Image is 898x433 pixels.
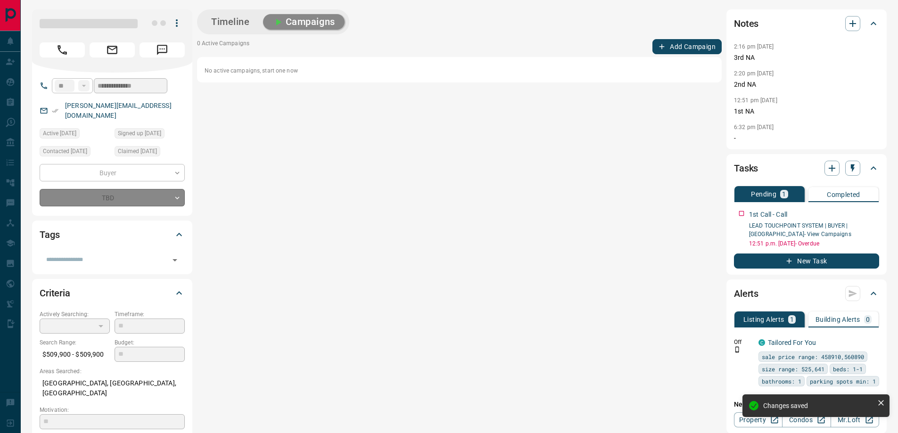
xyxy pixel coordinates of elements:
span: parking spots min: 1 [810,376,876,386]
button: New Task [734,253,879,269]
div: Thu Aug 14 2025 [40,128,110,141]
p: Building Alerts [816,316,860,323]
div: Changes saved [763,402,873,409]
button: Campaigns [263,14,345,30]
span: Email [90,42,135,57]
p: 2:16 pm [DATE] [734,43,774,50]
p: Budget: [115,338,185,347]
span: bathrooms: 1 [762,376,801,386]
p: - [734,133,879,143]
p: New Alert: [734,400,879,409]
p: Pending [751,191,776,197]
p: Areas Searched: [40,367,185,376]
p: 2nd NA [734,80,879,90]
div: Notes [734,12,879,35]
span: Signed up [DATE] [118,129,161,138]
p: Timeframe: [115,310,185,319]
div: Alerts [734,282,879,305]
span: Claimed [DATE] [118,147,157,156]
span: Message [140,42,185,57]
span: Contacted [DATE] [43,147,87,156]
h2: Tasks [734,161,758,176]
p: Completed [827,191,860,198]
h2: Alerts [734,286,758,301]
a: [PERSON_NAME][EMAIL_ADDRESS][DOMAIN_NAME] [65,102,172,119]
span: Active [DATE] [43,129,76,138]
p: 3rd NA [734,53,879,63]
button: Timeline [202,14,259,30]
span: size range: 525,641 [762,364,824,374]
div: Criteria [40,282,185,304]
div: Tags [40,223,185,246]
p: 1st Call - Call [749,210,787,220]
div: Thu Aug 14 2025 [115,146,185,159]
div: Sat Aug 09 2025 [115,128,185,141]
p: 0 [866,316,870,323]
a: Tailored For You [768,339,816,346]
p: 1 [790,316,794,323]
p: 6:32 pm [DATE] [734,124,774,131]
p: Motivation: [40,406,185,414]
h2: Tags [40,227,59,242]
p: 1 [782,191,786,197]
div: condos.ca [758,339,765,346]
p: [GEOGRAPHIC_DATA], [GEOGRAPHIC_DATA], [GEOGRAPHIC_DATA] [40,376,185,401]
button: Add Campaign [652,39,722,54]
p: Search Range: [40,338,110,347]
p: 12:51 pm [DATE] [734,97,777,104]
p: Off [734,338,753,346]
div: Thu Aug 14 2025 [40,146,110,159]
a: Property [734,412,783,427]
p: Actively Searching: [40,310,110,319]
div: Buyer [40,164,185,181]
p: Listing Alerts [743,316,784,323]
h2: Notes [734,16,758,31]
svg: Email Verified [52,107,58,114]
button: Open [168,253,181,267]
span: sale price range: 458910,560890 [762,352,864,361]
h2: Criteria [40,286,70,301]
span: beds: 1-1 [833,364,863,374]
svg: Push Notification Only [734,346,741,353]
p: $509,900 - $509,900 [40,347,110,362]
div: TBD [40,189,185,206]
div: Tasks [734,157,879,180]
p: No active campaigns, start one now [205,66,714,75]
p: 12:51 p.m. [DATE] - Overdue [749,239,879,248]
p: 0 Active Campaigns [197,39,249,54]
p: 1st NA [734,106,879,116]
p: 2:20 pm [DATE] [734,70,774,77]
a: LEAD TOUCHPOINT SYSTEM | BUYER | [GEOGRAPHIC_DATA]- View Campaigns [749,222,851,237]
span: Call [40,42,85,57]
